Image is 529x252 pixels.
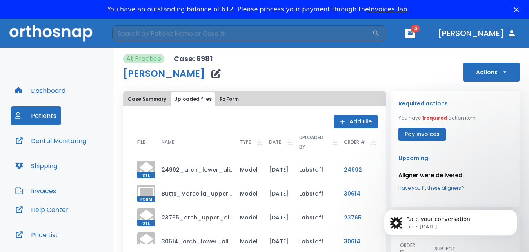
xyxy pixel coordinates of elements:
td: [DATE] [263,158,293,181]
button: Actions [463,63,520,82]
span: 13 [411,25,420,33]
td: 24992 [338,158,378,181]
p: TYPE [240,138,251,147]
button: Rx Form [216,92,242,106]
td: Labstaff [293,158,338,181]
button: Dashboard [11,81,70,100]
span: STL [137,172,155,178]
button: Uploaded files [171,92,215,106]
span: 1 required [422,114,447,121]
button: Case Summary [125,92,169,106]
td: [DATE] [263,181,293,205]
p: Upcoming [398,153,512,163]
button: Shipping [11,156,62,175]
td: Model [234,181,263,205]
span: FILE [137,140,145,145]
p: Case: 6981 [174,54,213,63]
button: [PERSON_NAME] [435,26,520,40]
p: Required actions [398,99,448,108]
td: Labstaff [293,181,338,205]
span: STL [137,220,155,226]
td: 30614 [338,181,378,205]
p: You have action item [398,114,476,121]
button: Price List [11,225,63,244]
button: Add File [334,115,378,128]
a: Invoices Tab [369,5,407,13]
td: 23765_arch_upper_aligned.stl_simplified.stl [155,205,234,229]
p: DATE [269,138,281,147]
p: UPLOADED BY [299,133,326,152]
button: Pay invoices [398,128,446,141]
iframe: Intercom notifications message [372,193,529,248]
p: At Practice [126,54,161,63]
input: Search by Patient Name or Case # [112,25,372,41]
div: Close [514,7,522,12]
td: [DATE] [263,205,293,229]
img: Orthosnap [9,25,93,41]
p: ORDER # [344,138,365,147]
button: Dental Monitoring [11,131,91,150]
td: Labstaff [293,205,338,229]
span: NAME [162,140,174,145]
td: Model [234,205,263,229]
td: Butts_Marcella_upper_0-10.form [155,181,234,205]
div: You have an outstanding balance of 612. Please process your payment through the . [107,5,409,13]
p: Aligner were delivered [398,170,512,180]
button: Patients [11,106,61,125]
div: tabs [125,92,384,106]
a: Have you fit these aligners? [398,185,512,192]
td: 23765 [338,205,378,229]
span: FORM [137,196,155,202]
td: 24992_arch_lower_aligned.stl_simplified.stl [155,158,234,181]
button: Help Center [11,200,73,219]
td: Model [234,158,263,181]
button: Invoices [11,181,61,200]
h1: [PERSON_NAME] [123,69,205,78]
